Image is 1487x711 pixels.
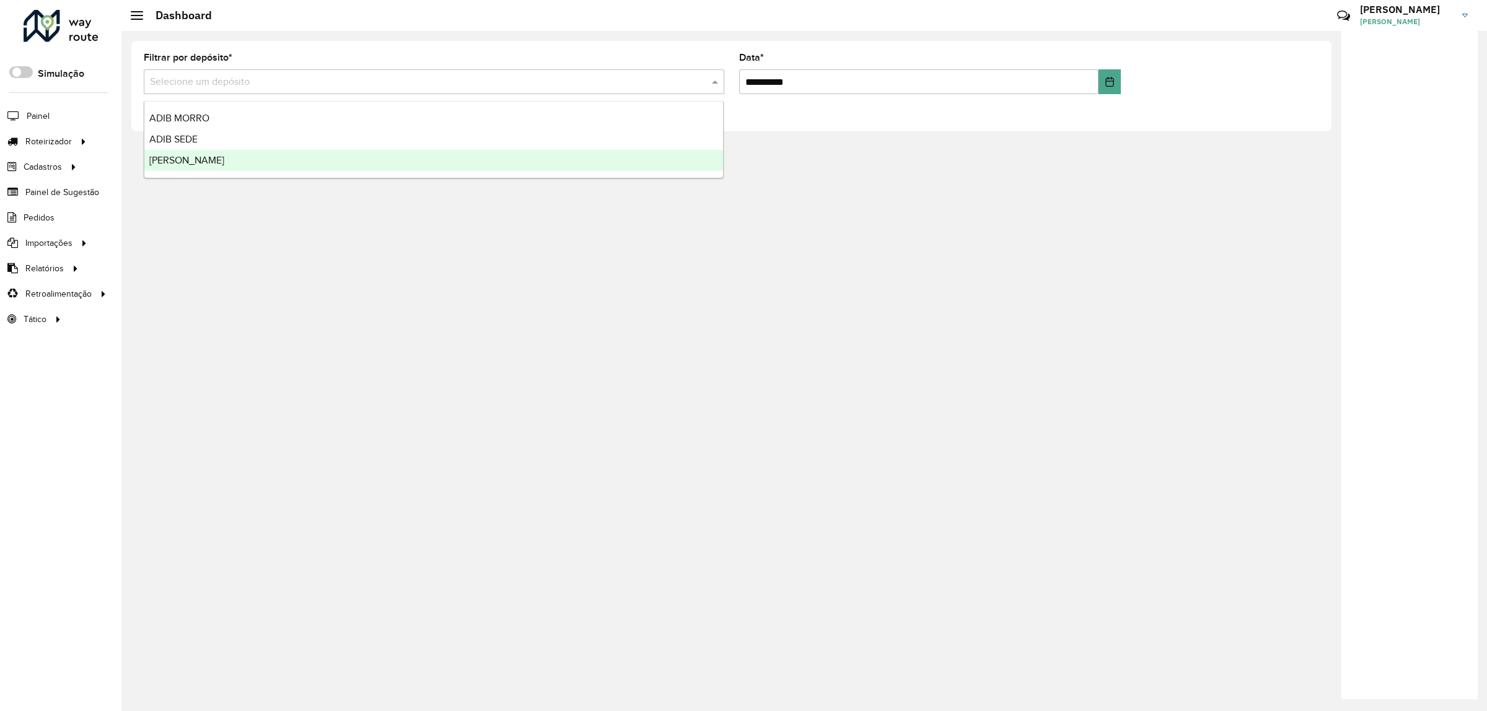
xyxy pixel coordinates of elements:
[24,160,62,173] span: Cadastros
[149,113,209,123] span: ADIB MORRO
[1360,4,1453,15] h3: [PERSON_NAME]
[149,155,224,165] span: [PERSON_NAME]
[25,287,92,300] span: Retroalimentação
[25,262,64,275] span: Relatórios
[144,50,232,65] label: Filtrar por depósito
[25,135,72,148] span: Roteirizador
[24,313,46,326] span: Tático
[1330,2,1357,29] a: Contato Rápido
[1360,16,1453,27] span: [PERSON_NAME]
[1099,69,1120,94] button: Choose Date
[144,101,724,178] ng-dropdown-panel: Options list
[739,50,764,65] label: Data
[25,237,72,250] span: Importações
[27,110,50,123] span: Painel
[38,66,84,81] label: Simulação
[149,134,198,144] span: ADIB SEDE
[25,186,99,199] span: Painel de Sugestão
[143,9,212,22] h2: Dashboard
[24,211,55,224] span: Pedidos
